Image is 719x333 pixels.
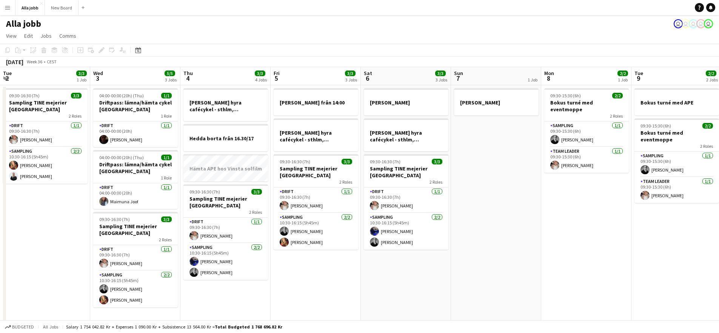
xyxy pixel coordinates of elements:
app-user-avatar: Emil Hasselberg [696,19,705,28]
h3: [PERSON_NAME] hyra cafécykel - sthlm, [GEOGRAPHIC_DATA], cph [364,129,448,143]
app-card-role: Sampling2/210:30-16:15 (5h45m)[PERSON_NAME][PERSON_NAME] [3,147,88,184]
span: 2/2 [617,71,628,76]
h3: Bokus turné med eventmoppe [544,99,629,113]
app-card-role: Sampling1/109:30-15:30 (6h)[PERSON_NAME] [634,152,719,177]
span: 09:30-16:30 (7h) [9,93,40,98]
span: 2/2 [702,123,713,129]
span: 4 [182,74,193,83]
div: CEST [47,59,57,64]
span: All jobs [42,324,60,330]
span: 8 [543,74,554,83]
span: 3 [92,74,103,83]
span: 2 Roles [159,237,172,242]
app-job-card: 09:30-16:30 (7h)3/3Sampling TINE mejerier [GEOGRAPHIC_DATA]2 RolesDrift1/109:30-16:30 (7h)[PERSON... [93,212,178,307]
div: 1 Job [618,77,628,83]
span: 3/3 [161,216,172,222]
span: Week 36 [25,59,44,64]
a: Edit [21,31,36,41]
span: 1/1 [161,155,172,160]
div: 04:00-00:00 (20h) (Thu)1/1Driftpass: lämna/hämta cykel [GEOGRAPHIC_DATA]1 RoleDrift1/104:00-00:00... [93,88,178,147]
span: 3/3 [345,71,356,76]
span: Edit [24,32,33,39]
button: Alla jobb [15,0,45,15]
app-job-card: 09:30-16:30 (7h)3/3Sampling TINE mejerier [GEOGRAPHIC_DATA]2 RolesDrift1/109:30-16:30 (7h)[PERSON... [183,184,268,280]
span: 3/3 [76,71,87,76]
span: 09:30-16:30 (7h) [189,189,220,195]
app-card-role: Drift1/104:00-00:00 (20h)[PERSON_NAME] [93,121,178,147]
div: 3 Jobs [345,77,357,83]
span: 5/5 [165,71,175,76]
app-job-card: [PERSON_NAME] [364,88,448,115]
app-user-avatar: August Löfgren [704,19,713,28]
span: 2 Roles [610,113,623,119]
span: Tue [3,70,12,77]
span: 04:00-00:00 (20h) (Thu) [99,93,144,98]
span: 3/3 [432,159,442,164]
h3: Sampling TINE mejerier [GEOGRAPHIC_DATA] [183,195,268,209]
span: Total Budgeted 1 768 696.82 kr [215,324,282,330]
span: 2/2 [612,93,623,98]
span: 3/3 [255,71,265,76]
span: Comms [59,32,76,39]
app-card-role: Sampling1/109:30-15:30 (6h)[PERSON_NAME] [544,121,629,147]
button: Budgeted [4,323,35,331]
span: Mon [544,70,554,77]
app-job-card: 09:30-16:30 (7h)3/3Sampling TINE mejerier [GEOGRAPHIC_DATA]2 RolesDrift1/109:30-16:30 (7h)[PERSON... [3,88,88,184]
div: Salary 1 754 042.82 kr + Expenses 1 090.00 kr + Subsistence 13 564.00 kr = [66,324,282,330]
app-job-card: Hedda borta från 16.30/17 [183,124,268,151]
app-job-card: [PERSON_NAME] hyra cafécykel - sthlm, [GEOGRAPHIC_DATA], cph [364,118,448,151]
div: 3 Jobs [165,77,177,83]
span: 2 [2,74,12,83]
app-card-role: Sampling2/210:30-16:15 (5h45m)[PERSON_NAME][PERSON_NAME] [183,243,268,280]
a: Comms [56,31,79,41]
div: [DATE] [6,58,23,66]
div: Hämta APE hos Vinsta solfilm [183,154,268,181]
app-job-card: [PERSON_NAME] [454,88,539,115]
h3: Bokus turné med eventmoppe [634,129,719,143]
app-card-role: Sampling2/210:30-16:15 (5h45m)[PERSON_NAME][PERSON_NAME] [364,213,448,250]
span: 1 Role [161,113,172,119]
h3: [PERSON_NAME] hyra cafécykel - sthlm, [GEOGRAPHIC_DATA], cph [274,129,358,143]
span: 6 [363,74,372,83]
app-card-role: Team Leader1/109:30-15:30 (6h)[PERSON_NAME] [634,177,719,203]
span: 1 Role [161,175,172,181]
h3: Hedda borta från 16.30/17 [183,135,268,142]
app-user-avatar: Hedda Lagerbielke [681,19,690,28]
app-job-card: [PERSON_NAME] hyra cafécykel - sthlm, [GEOGRAPHIC_DATA], cph [183,88,268,121]
div: 04:00-00:00 (20h) (Thu)1/1Driftpass: lämna/hämta cykel [GEOGRAPHIC_DATA]1 RoleDrift1/104:00-00:00... [93,150,178,209]
h3: [PERSON_NAME] från 14:00 [274,99,358,106]
h3: Sampling TINE mejerier [GEOGRAPHIC_DATA] [3,99,88,113]
app-card-role: Drift1/109:30-16:30 (7h)[PERSON_NAME] [3,121,88,147]
div: 09:30-16:30 (7h)3/3Sampling TINE mejerier [GEOGRAPHIC_DATA]2 RolesDrift1/109:30-16:30 (7h)[PERSON... [364,154,448,250]
app-card-role: Drift1/109:30-16:30 (7h)[PERSON_NAME] [274,187,358,213]
span: Fri [274,70,280,77]
div: 1 Job [77,77,86,83]
div: 3 Jobs [436,77,447,83]
span: Thu [183,70,193,77]
div: 2 Jobs [706,77,718,83]
span: 3/3 [71,93,82,98]
app-card-role: Team Leader1/109:30-15:30 (6h)[PERSON_NAME] [544,147,629,173]
h3: [PERSON_NAME] [364,99,448,106]
app-card-role: Drift1/109:30-16:30 (7h)[PERSON_NAME] [183,218,268,243]
app-card-role: Sampling2/210:30-16:15 (5h45m)[PERSON_NAME][PERSON_NAME] [93,271,178,307]
app-job-card: Bokus turné med APE [634,88,719,115]
div: [PERSON_NAME] från 14:00 [274,88,358,115]
span: Sat [364,70,372,77]
h3: [PERSON_NAME] [454,99,539,106]
span: 09:30-15:30 (6h) [640,123,671,129]
span: 2 Roles [700,143,713,149]
span: 5 [273,74,280,83]
span: 1/1 [161,93,172,98]
span: 7 [453,74,463,83]
div: 09:30-15:30 (6h)2/2Bokus turné med eventmoppe2 RolesSampling1/109:30-15:30 (6h)[PERSON_NAME]Team ... [634,118,719,203]
span: 2 Roles [339,179,352,185]
span: 2 Roles [430,179,442,185]
span: Wed [93,70,103,77]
